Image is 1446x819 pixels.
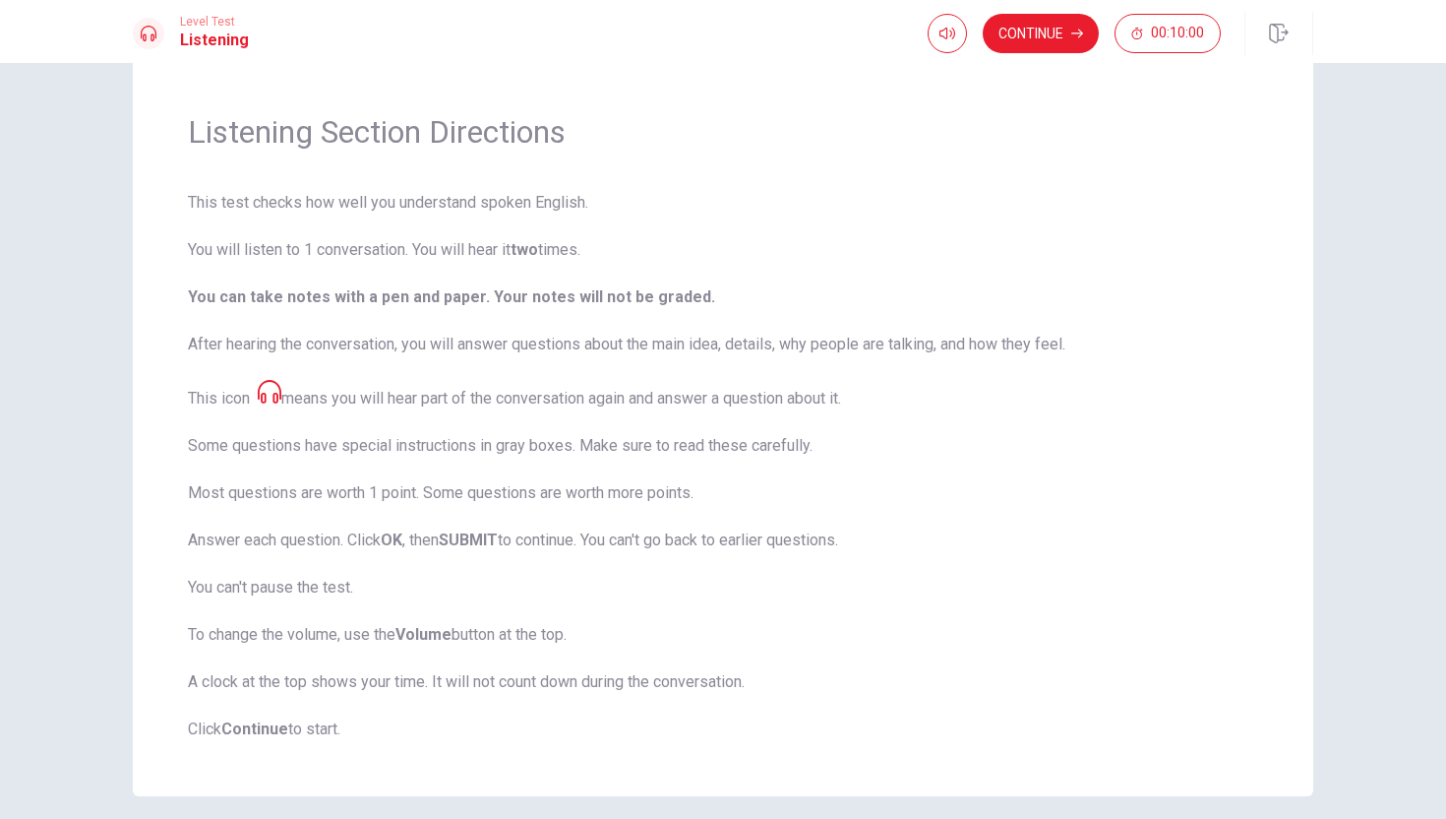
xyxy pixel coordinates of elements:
span: 00:10:00 [1151,26,1204,41]
strong: Volume [395,625,452,644]
span: This test checks how well you understand spoken English. You will listen to 1 conversation. You w... [188,191,1258,741]
strong: OK [381,531,402,549]
b: You can take notes with a pen and paper. Your notes will not be graded. [188,287,715,306]
strong: SUBMIT [439,531,498,549]
h1: Listening [180,29,249,52]
h1: Listening Section Directions [188,112,1258,152]
button: 00:10:00 [1115,14,1221,53]
button: Continue [983,14,1099,53]
strong: Continue [221,720,288,738]
strong: two [511,240,538,259]
span: Level Test [180,15,249,29]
